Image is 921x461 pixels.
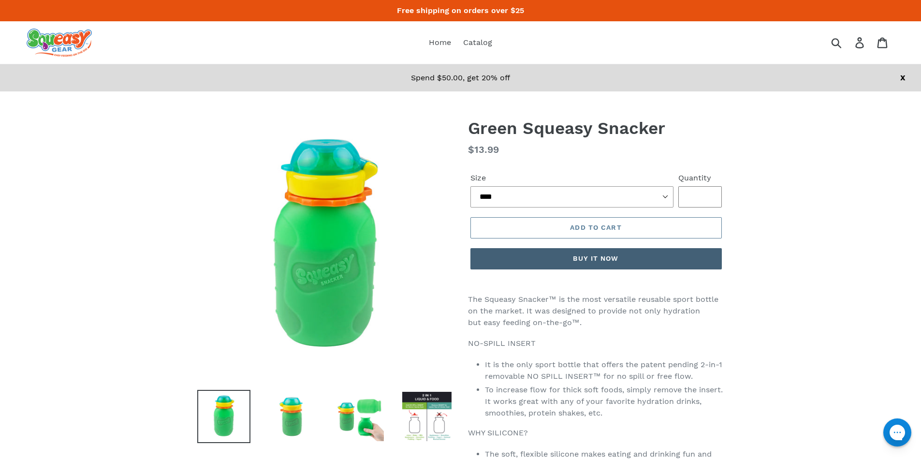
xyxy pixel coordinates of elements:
[485,384,724,419] li: To increase flow for thick soft foods, simply remove the insert. It works great with any of your ...
[470,172,673,184] label: Size
[463,38,492,47] span: Catalog
[834,32,861,53] input: Search
[458,35,497,50] a: Catalog
[424,35,456,50] a: Home
[468,294,724,328] p: The Squeasy Snacker™ is the most versatile reusable sport bottle on the market. It was designed t...
[678,172,722,184] label: Quantity
[468,144,499,155] span: $13.99
[468,338,724,349] p: NO-SPILL INSERT
[485,359,724,382] li: It is the only sport bottle that offers the patent pending 2-in-1 removable NO SPILL INSERT™ for ...
[197,390,250,443] img: Load image into Gallery viewer, Green Squeasy Snacker
[900,73,906,82] a: X
[333,390,386,443] img: Load image into Gallery viewer, Green Squeasy Snacker
[470,248,722,269] button: Buy it now
[429,38,451,47] span: Home
[468,427,724,439] p: WHY SILICONE?
[570,223,621,231] span: Add to cart
[468,118,724,138] h1: Green Squeasy Snacker
[470,217,722,238] button: Add to cart
[27,29,92,57] img: squeasy gear snacker portable food pouch
[400,390,453,443] img: Load image into Gallery viewer, Green Squeasy Snacker
[265,390,318,443] img: Load image into Gallery viewer, Green Squeasy Snacker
